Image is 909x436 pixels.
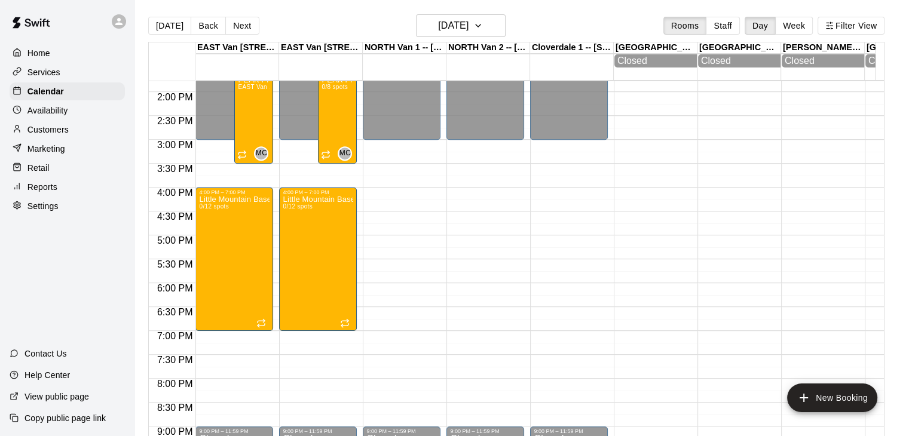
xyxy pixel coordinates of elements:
[697,42,781,54] div: [GEOGRAPHIC_DATA] 2 -- [STREET_ADDRESS]
[154,92,196,102] span: 2:00 PM
[238,84,342,90] span: EAST Van 1 -- [STREET_ADDRESS]
[154,164,196,174] span: 3:30 PM
[259,146,268,161] span: Michael Crouse
[279,188,357,331] div: 4:00 PM – 7:00 PM: Little Mountain Baseball
[154,188,196,198] span: 4:00 PM
[322,84,348,90] span: 0/8 spots filled
[154,307,196,317] span: 6:30 PM
[785,56,861,66] div: Closed
[25,412,106,424] p: Copy public page link
[234,68,273,164] div: 1:30 PM – 3:30 PM: PEAK Program - Every Friday (1:30pm - 3:30pm) @ East Van
[338,146,352,161] div: Michael Crouse
[10,121,125,139] a: Customers
[27,105,68,116] p: Availability
[154,355,196,365] span: 7:30 PM
[283,203,312,210] span: 0/12 spots filled
[154,283,196,293] span: 6:00 PM
[10,140,125,158] a: Marketing
[148,17,191,35] button: [DATE]
[154,235,196,245] span: 5:00 PM
[617,56,694,66] div: Closed
[27,181,57,193] p: Reports
[283,189,353,195] div: 4:00 PM – 7:00 PM
[199,203,228,210] span: 0/12 spots filled
[10,82,125,100] a: Calendar
[195,188,273,331] div: 4:00 PM – 7:00 PM: Little Mountain Baseball
[614,42,697,54] div: [GEOGRAPHIC_DATA] [STREET_ADDRESS]
[27,66,60,78] p: Services
[195,42,279,54] div: EAST Van [STREET_ADDRESS]
[318,68,357,164] div: 1:30 PM – 3:30 PM: PEAK Program - Every Friday (1:30pm - 3:30pm) @ East Van
[366,428,437,434] div: 9:00 PM – 11:59 PM
[10,63,125,81] a: Services
[10,178,125,196] a: Reports
[530,42,614,54] div: Cloverdale 1 -- [STREET_ADDRESS]
[25,369,70,381] p: Help Center
[256,148,267,159] span: MC
[27,124,69,136] p: Customers
[191,17,226,35] button: Back
[237,150,247,159] span: Recurring event
[27,85,64,97] p: Calendar
[339,148,351,159] span: MC
[446,42,530,54] div: NORTH Van 2 -- [STREET_ADDRESS]
[27,162,50,174] p: Retail
[279,42,363,54] div: EAST Van [STREET_ADDRESS]
[534,428,604,434] div: 9:00 PM – 11:59 PM
[154,116,196,126] span: 2:30 PM
[154,403,196,413] span: 8:30 PM
[706,17,740,35] button: Staff
[450,428,521,434] div: 9:00 PM – 11:59 PM
[745,17,776,35] button: Day
[363,42,446,54] div: NORTH Van 1 -- [STREET_ADDRESS]
[283,428,353,434] div: 9:00 PM – 11:59 PM
[787,383,877,412] button: add
[27,200,59,212] p: Settings
[663,17,706,35] button: Rooms
[10,102,125,119] a: Availability
[340,318,350,328] span: Recurring event
[818,17,884,35] button: Filter View
[775,17,813,35] button: Week
[199,428,270,434] div: 9:00 PM – 11:59 PM
[154,259,196,269] span: 5:30 PM
[25,391,89,403] p: View public page
[154,211,196,222] span: 4:30 PM
[154,331,196,341] span: 7:00 PM
[154,140,196,150] span: 3:00 PM
[321,150,330,159] span: Recurring event
[781,42,865,54] div: [PERSON_NAME] Park - [STREET_ADDRESS]
[254,146,268,161] div: Michael Crouse
[342,146,352,161] span: Michael Crouse
[199,189,270,195] div: 4:00 PM – 7:00 PM
[10,159,125,177] a: Retail
[27,47,50,59] p: Home
[10,197,125,215] a: Settings
[154,379,196,389] span: 8:00 PM
[225,17,259,35] button: Next
[701,56,778,66] div: Closed
[256,318,266,328] span: Recurring event
[416,14,506,37] button: [DATE]
[27,143,65,155] p: Marketing
[10,44,125,62] a: Home
[438,17,469,34] h6: [DATE]
[25,348,67,360] p: Contact Us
